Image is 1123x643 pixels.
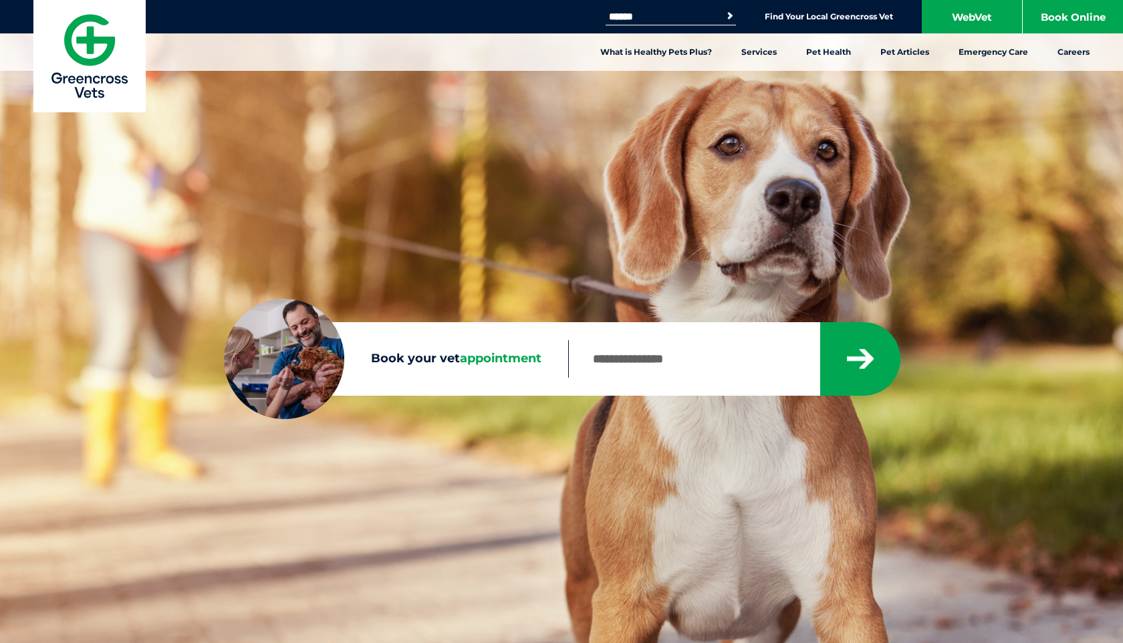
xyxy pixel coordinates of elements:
[791,33,866,71] a: Pet Health
[224,349,568,369] label: Book your vet
[866,33,944,71] a: Pet Articles
[586,33,727,71] a: What is Healthy Pets Plus?
[1043,33,1104,71] a: Careers
[727,33,791,71] a: Services
[944,33,1043,71] a: Emergency Care
[723,9,737,23] button: Search
[460,351,541,366] span: appointment
[765,11,893,22] a: Find Your Local Greencross Vet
